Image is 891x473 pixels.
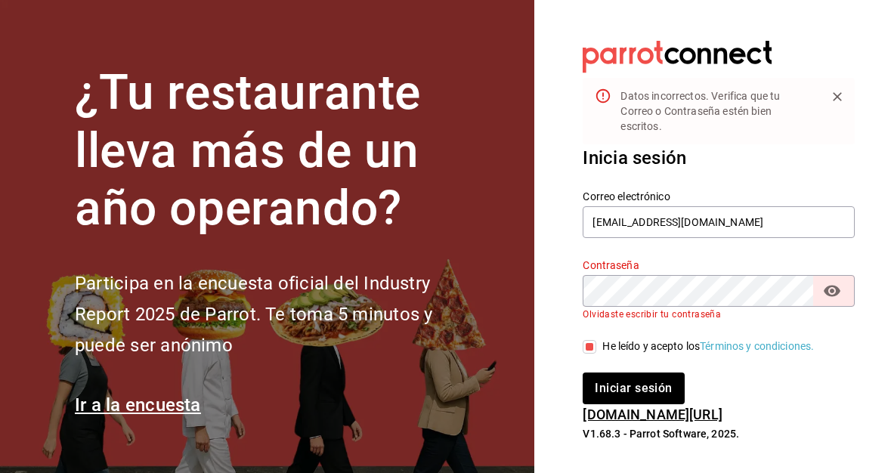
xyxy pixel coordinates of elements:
[75,268,483,360] h2: Participa en la encuesta oficial del Industry Report 2025 de Parrot. Te toma 5 minutos y puede se...
[583,309,855,320] p: Olvidaste escribir tu contraseña
[583,407,722,422] a: [DOMAIN_NAME][URL]
[583,144,855,172] h3: Inicia sesión
[75,394,201,416] a: Ir a la encuesta
[583,426,855,441] p: V1.68.3 - Parrot Software, 2025.
[583,260,855,271] label: Contraseña
[700,340,814,352] a: Términos y condiciones.
[583,191,855,202] label: Correo electrónico
[602,339,814,354] div: He leído y acepto los
[819,278,845,304] button: passwordField
[583,206,855,238] input: Ingresa tu correo electrónico
[826,85,849,108] button: Close
[75,64,483,238] h1: ¿Tu restaurante lleva más de un año operando?
[583,373,684,404] button: Iniciar sesión
[620,82,814,140] div: Datos incorrectos. Verifica que tu Correo o Contraseña estén bien escritos.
